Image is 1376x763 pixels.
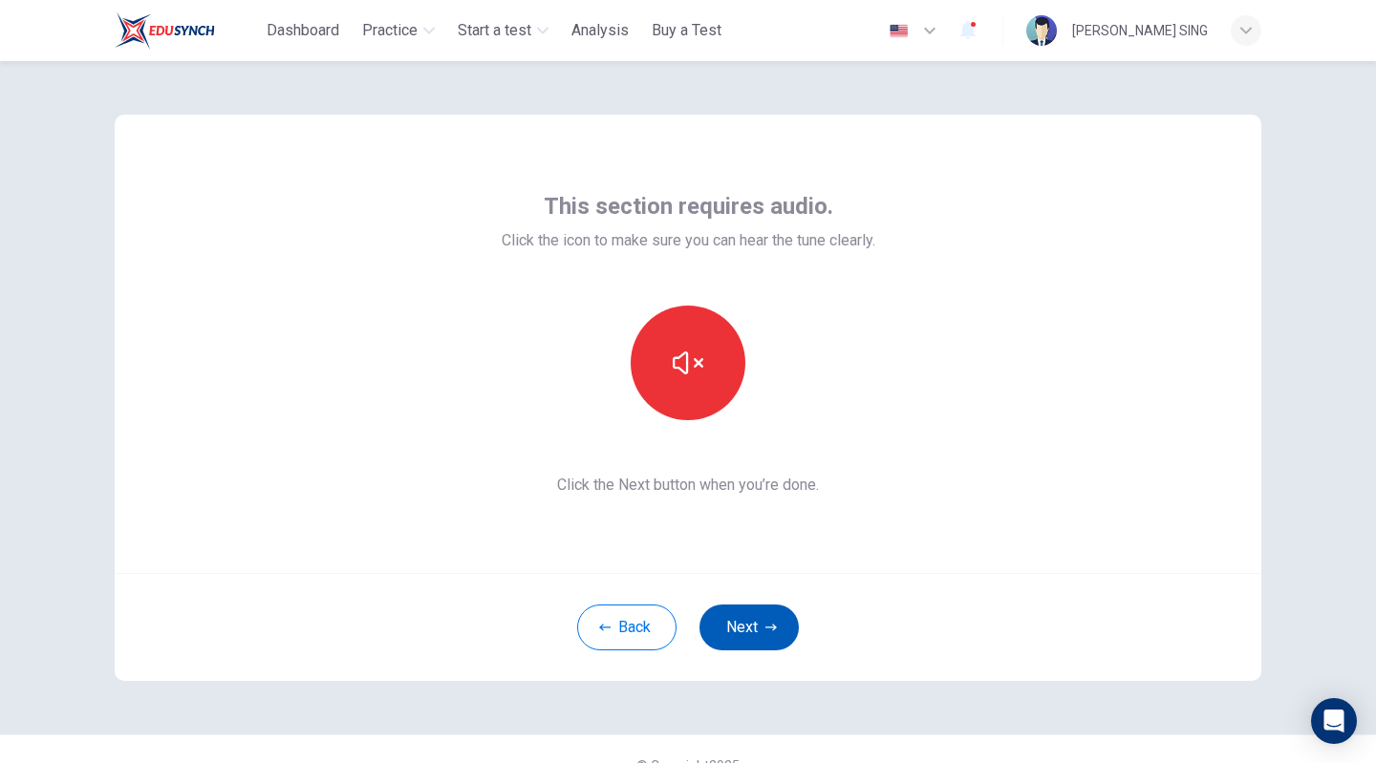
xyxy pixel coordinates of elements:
button: Back [577,604,677,650]
span: Start a test [458,19,531,42]
span: Click the icon to make sure you can hear the tune clearly. [502,229,875,252]
span: Buy a Test [652,19,721,42]
button: Practice [355,13,442,48]
span: Practice [362,19,418,42]
img: en [887,24,911,38]
div: Open Intercom Messenger [1311,698,1357,744]
span: Click the Next button when you’re done. [502,474,875,497]
button: Analysis [564,13,636,48]
button: Next [699,604,799,650]
div: [PERSON_NAME] SING [1072,19,1208,42]
span: Dashboard [267,19,339,42]
span: Analysis [571,19,629,42]
button: Buy a Test [644,13,729,48]
button: Start a test [450,13,556,48]
button: Dashboard [259,13,347,48]
img: ELTC logo [115,11,215,50]
img: Profile picture [1026,15,1057,46]
a: ELTC logo [115,11,259,50]
span: This section requires audio. [544,191,833,222]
